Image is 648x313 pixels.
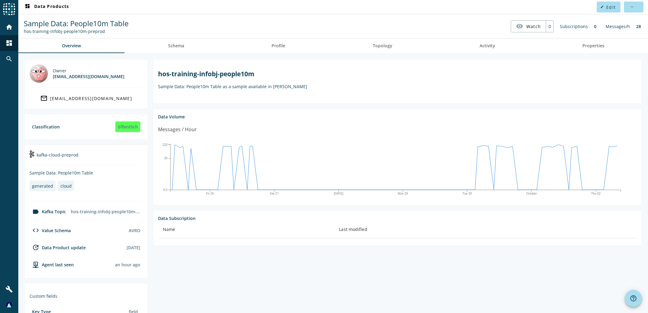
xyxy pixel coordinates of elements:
mat-icon: visibility [516,23,523,30]
text: Fri 26 [206,192,214,195]
span: Watch [526,21,541,32]
div: Value Schema [30,227,71,234]
div: cloud [60,183,72,189]
mat-icon: build [5,286,13,293]
text: 28 [164,156,168,160]
div: Kafka Topic: hos-training-infobj-people10m-preprod [24,28,128,34]
div: [EMAIL_ADDRESS][DOMAIN_NAME] [53,74,124,79]
div: [EMAIL_ADDRESS][DOMAIN_NAME] [50,95,132,101]
div: kafka-cloud-preprod [30,150,143,165]
div: Messages / Hour [158,126,197,133]
mat-icon: mail_outline [40,95,48,102]
mat-icon: update [32,244,39,251]
mat-icon: edit [600,5,604,9]
div: generated [32,183,53,189]
div: Owner [53,68,124,74]
div: Data Subscription [158,215,637,221]
div: [DATE] [127,245,140,250]
h2: hos-training-infobj-people10m [158,70,637,78]
span: Activity [480,44,495,48]
div: Subscriptions [557,20,591,32]
div: agent-env-cloud-preprod [30,261,74,268]
span: Overview [62,44,81,48]
mat-icon: more_horiz [630,5,633,9]
text: 0.0 [163,188,167,192]
img: 51792112b3ac9edf3b507776fbf1ed2c [6,302,12,308]
img: spoud-logo.svg [3,3,15,15]
th: Name [158,221,334,238]
text: [DATE] [334,192,344,195]
div: öffentlich [115,121,140,132]
span: Schema [168,44,184,48]
div: Data Volume [158,114,637,120]
span: Data Products [24,3,69,11]
div: Data Product update [30,244,86,251]
text: Tue 30 [463,192,472,195]
a: [EMAIL_ADDRESS][DOMAIN_NAME] [30,93,143,104]
div: Custom fields [30,293,143,299]
th: Last modified [334,221,637,238]
button: Edit [597,2,621,13]
span: Properties [582,44,604,48]
span: Profile [272,44,285,48]
img: bricks@mobi.ch [30,64,48,83]
div: hos-training-infobj-people10m-preprod [68,206,143,217]
text: 120 [162,143,167,146]
button: Watch [511,21,546,32]
text: October [526,192,537,195]
div: Classification [32,124,60,130]
mat-icon: home [5,23,13,31]
span: Edit [606,4,616,10]
div: Messages/h [603,20,633,32]
button: Data Products [21,2,71,13]
div: Agents typically reports every 15min to 1h [115,262,140,268]
img: kafka-cloud-preprod [30,150,34,158]
mat-icon: dashboard [5,39,13,47]
div: AVRO [129,228,140,233]
div: 0 [591,20,599,32]
div: 28 [633,20,644,32]
div: Kafka Topic [30,208,66,215]
text: Sat 27 [270,192,279,195]
text: Thu 02 [591,192,601,195]
div: Sample Data: People10m Table [30,170,143,176]
mat-icon: dashboard [24,3,31,11]
mat-icon: label [32,208,39,215]
span: Sample Data: People10m Table [24,18,128,28]
p: Sample Data: People10m Table as a sample available in [PERSON_NAME] [158,84,637,89]
mat-icon: help_outline [630,295,637,302]
text: Mon 29 [398,192,408,195]
span: Topology [373,44,392,48]
mat-icon: search [5,55,13,63]
div: 0 [546,21,553,32]
mat-icon: code [32,227,39,234]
